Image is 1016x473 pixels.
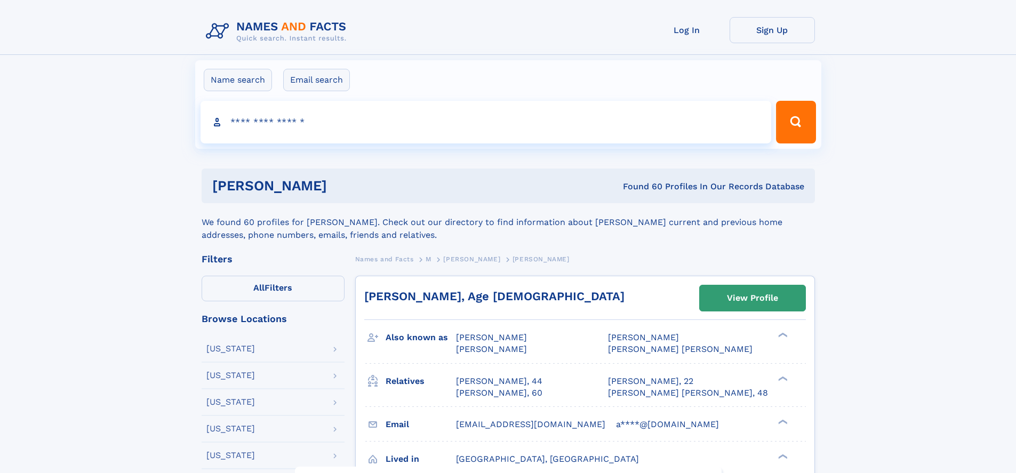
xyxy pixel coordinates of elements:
label: Filters [202,276,345,301]
span: [PERSON_NAME] [513,255,570,263]
span: [PERSON_NAME] [456,344,527,354]
img: Logo Names and Facts [202,17,355,46]
span: [PERSON_NAME] [456,332,527,342]
a: View Profile [700,285,805,311]
a: M [426,252,431,266]
span: [EMAIL_ADDRESS][DOMAIN_NAME] [456,419,605,429]
div: Filters [202,254,345,264]
a: [PERSON_NAME] [PERSON_NAME], 48 [608,387,768,399]
a: [PERSON_NAME], 44 [456,375,542,387]
input: search input [201,101,772,143]
span: All [253,283,265,293]
div: [US_STATE] [206,371,255,380]
a: [PERSON_NAME], Age [DEMOGRAPHIC_DATA] [364,290,625,303]
a: Sign Up [730,17,815,43]
div: [US_STATE] [206,344,255,353]
div: Browse Locations [202,314,345,324]
h3: Email [386,415,456,434]
a: Names and Facts [355,252,414,266]
span: [GEOGRAPHIC_DATA], [GEOGRAPHIC_DATA] [456,454,639,464]
div: ❯ [775,332,788,339]
h1: [PERSON_NAME] [212,179,475,193]
span: [PERSON_NAME] [443,255,500,263]
a: [PERSON_NAME], 22 [608,375,693,387]
div: We found 60 profiles for [PERSON_NAME]. Check out our directory to find information about [PERSON... [202,203,815,242]
h3: Also known as [386,328,456,347]
span: [PERSON_NAME] [608,332,679,342]
div: Found 60 Profiles In Our Records Database [475,181,804,193]
span: M [426,255,431,263]
label: Email search [283,69,350,91]
span: [PERSON_NAME] [PERSON_NAME] [608,344,753,354]
label: Name search [204,69,272,91]
a: [PERSON_NAME], 60 [456,387,542,399]
button: Search Button [776,101,815,143]
div: ❯ [775,418,788,425]
a: Log In [644,17,730,43]
div: ❯ [775,453,788,460]
h3: Lived in [386,450,456,468]
div: [US_STATE] [206,398,255,406]
h3: Relatives [386,372,456,390]
div: [US_STATE] [206,451,255,460]
div: ❯ [775,375,788,382]
div: View Profile [727,286,778,310]
a: [PERSON_NAME] [443,252,500,266]
div: [US_STATE] [206,424,255,433]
